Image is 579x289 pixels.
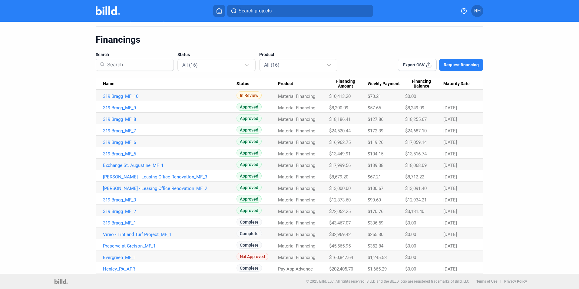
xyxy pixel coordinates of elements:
[278,151,315,157] span: Material Financing
[278,255,315,260] span: Material Financing
[237,241,262,249] span: Complete
[278,209,315,214] span: Material Financing
[368,117,383,122] span: $127.86
[237,81,278,87] div: Status
[405,79,443,89] div: Financing Balance
[405,79,438,89] span: Financing Balance
[329,79,367,89] div: Financing Amount
[103,163,237,168] a: Exchange St. Augustine_MF_1
[103,105,237,111] a: 319 Bragg_MF_9
[237,264,262,272] span: Complete
[504,279,527,284] b: Privacy Policy
[278,266,313,272] span: Pay App Advance
[443,209,457,214] span: [DATE]
[443,151,457,157] span: [DATE]
[368,81,400,87] span: Weekly Payment
[237,184,262,191] span: Approved
[103,266,237,272] a: Henley_PA_APR
[405,232,416,237] span: $0.00
[368,174,381,180] span: $67.21
[398,59,437,71] button: Export CSV
[278,140,315,145] span: Material Financing
[182,62,198,68] mat-select-trigger: All (16)
[329,79,362,89] span: Financing Amount
[405,128,427,134] span: $24,687.10
[329,255,353,260] span: $160,847.64
[103,81,237,87] div: Name
[329,140,351,145] span: $16,962.75
[103,232,237,237] a: Vireo - Tint and Turf Project_MF_1
[405,243,416,249] span: $0.00
[405,163,427,168] span: $18,068.09
[405,151,427,157] span: $13,516.74
[103,255,237,260] a: Evergreen_MF_1
[105,57,170,73] input: Search
[329,174,348,180] span: $8,679.20
[278,174,315,180] span: Material Financing
[443,220,457,226] span: [DATE]
[405,117,427,122] span: $18,255.67
[237,103,262,111] span: Approved
[405,266,416,272] span: $0.00
[55,279,68,284] img: logo
[237,161,262,168] span: Approved
[443,163,457,168] span: [DATE]
[227,5,373,17] button: Search projects
[368,255,387,260] span: $1,245.53
[239,7,272,15] span: Search projects
[278,94,315,99] span: Material Financing
[329,117,351,122] span: $18,186.41
[264,62,280,68] mat-select-trigger: All (16)
[443,117,457,122] span: [DATE]
[278,232,315,237] span: Material Financing
[403,62,425,68] span: Export CSV
[237,230,262,237] span: Complete
[103,81,114,87] span: Name
[278,81,293,87] span: Product
[405,220,416,226] span: $0.00
[368,94,381,99] span: $73.21
[368,197,381,203] span: $99.69
[237,149,262,157] span: Approved
[329,220,351,226] span: $43,467.07
[439,59,483,71] button: Request financing
[368,232,383,237] span: $255.30
[103,243,237,249] a: Preserve at Greison_MF_1
[443,105,457,111] span: [DATE]
[329,163,351,168] span: $17,999.56
[405,255,416,260] span: $0.00
[329,128,351,134] span: $24,520.44
[329,209,351,214] span: $22,052.25
[368,209,383,214] span: $170.76
[368,151,383,157] span: $104.15
[103,186,237,191] a: [PERSON_NAME] - Leasing Office Renovation_MF_2
[444,62,479,68] span: Request financing
[405,197,427,203] span: $12,934.21
[329,105,348,111] span: $8,200.09
[443,81,476,87] div: Maturity Date
[278,186,315,191] span: Material Financing
[443,197,457,203] span: [DATE]
[368,163,383,168] span: $139.38
[237,126,262,134] span: Approved
[443,232,457,237] span: [DATE]
[103,220,237,226] a: 319 Bragg_MF_1
[405,140,427,145] span: $17,059.14
[329,243,351,249] span: $45,565.95
[329,266,353,272] span: $202,405.70
[329,232,351,237] span: $32,969.42
[237,195,262,203] span: Approved
[278,163,315,168] span: Material Financing
[237,138,262,145] span: Approved
[443,128,457,134] span: [DATE]
[103,197,237,203] a: 319 Bragg_MF_3
[474,7,481,15] span: RH
[306,279,470,284] p: © 2025 Billd, LLC. All rights reserved. BILLD and the BILLD logo are registered trademarks of Bil...
[368,128,383,134] span: $172.39
[443,186,457,191] span: [DATE]
[237,253,268,260] span: Not Approved
[329,197,351,203] span: $12,873.60
[237,91,262,99] span: In Review
[405,209,424,214] span: $3,131.40
[405,105,424,111] span: $8,249.09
